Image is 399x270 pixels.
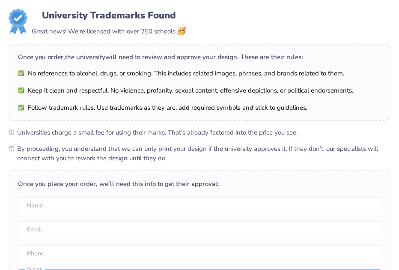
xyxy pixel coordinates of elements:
[18,86,381,95] li: Keep it clean and respectful. No violence, profanity, sexual content, offensive depictions, or po...
[18,103,381,112] li: Follow trademark rules. Use trademarks as they are, add required symbols and stick to guidelines.
[18,197,381,214] input: Name
[18,52,381,62] div: Once you order, the university will need to review and approve your design. These are their rules:
[17,144,390,163] span: By proceeding, you understand that we can only print your design if the university approves it. I...
[17,128,390,137] span: Universities charge a small fee for using their marks. That’s already factored into the price you...
[18,69,381,78] li: No references to alcohol, drugs, or smoking. This includes related images, phrases, and brands re...
[9,9,27,34] img: License badge
[18,221,381,238] input: Email
[32,25,186,37] div: Great news! We're licensed with over 250 schools.
[18,179,381,189] div: Once you place your order, we’ll need this info to get their approval:
[42,9,176,22] div: University Trademarks Found
[18,245,381,262] input: Phone
[177,26,186,36] span: 🥳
